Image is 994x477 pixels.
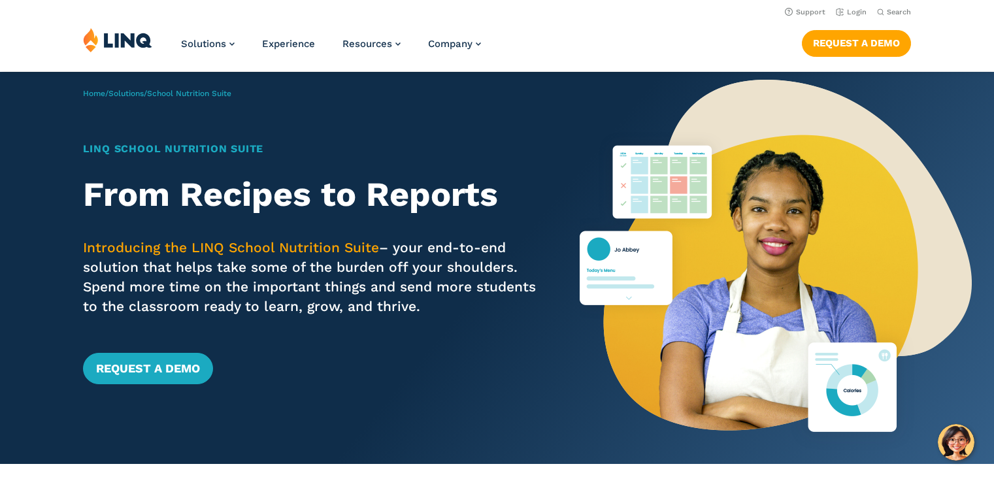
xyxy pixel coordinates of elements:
[802,30,911,56] a: Request a Demo
[342,38,392,50] span: Resources
[83,27,152,52] img: LINQ | K‑12 Software
[83,238,540,316] p: – your end-to-end solution that helps take some of the burden off your shoulders. Spend more time...
[83,89,105,98] a: Home
[887,8,911,16] span: Search
[877,7,911,17] button: Open Search Bar
[938,424,974,461] button: Hello, have a question? Let’s chat.
[836,8,867,16] a: Login
[580,72,972,464] img: Nutrition Suite Launch
[83,175,540,214] h2: From Recipes to Reports
[181,27,481,71] nav: Primary Navigation
[428,38,481,50] a: Company
[147,89,231,98] span: School Nutrition Suite
[108,89,144,98] a: Solutions
[785,8,825,16] a: Support
[83,239,379,255] span: Introducing the LINQ School Nutrition Suite
[83,89,231,98] span: / /
[802,27,911,56] nav: Button Navigation
[83,353,213,384] a: Request a Demo
[181,38,226,50] span: Solutions
[428,38,472,50] span: Company
[262,38,315,50] a: Experience
[181,38,235,50] a: Solutions
[83,141,540,157] h1: LINQ School Nutrition Suite
[342,38,401,50] a: Resources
